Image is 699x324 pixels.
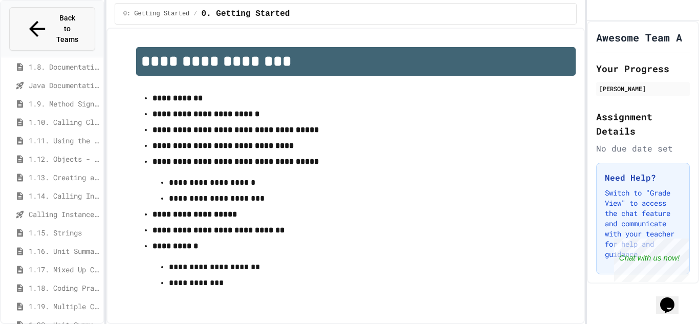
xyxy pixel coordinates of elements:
[605,188,681,260] p: Switch to "Grade View" to access the chat feature and communicate with your teacher for help and ...
[656,283,689,314] iframe: chat widget
[29,135,99,146] span: 1.11. Using the Math Class
[605,171,681,184] h3: Need Help?
[29,246,99,256] span: 1.16. Unit Summary 1a (1.1-1.6)
[29,117,99,127] span: 1.10. Calling Class Methods
[599,84,687,93] div: [PERSON_NAME]
[29,301,99,312] span: 1.19. Multiple Choice Exercises for Unit 1a (1.1-1.6)
[29,61,99,72] span: 1.8. Documentation with Comments and Preconditions
[596,30,682,45] h1: Awesome Team A
[596,110,690,138] h2: Assignment Details
[596,61,690,76] h2: Your Progress
[614,239,689,282] iframe: chat widget
[55,13,79,45] span: Back to Teams
[29,283,99,293] span: 1.18. Coding Practice 1a (1.1-1.6)
[29,227,99,238] span: 1.15. Strings
[193,10,197,18] span: /
[596,142,690,155] div: No due date set
[29,154,99,164] span: 1.12. Objects - Instances of Classes
[29,190,99,201] span: 1.14. Calling Instance Methods
[202,8,290,20] span: 0. Getting Started
[9,7,95,51] button: Back to Teams
[123,10,190,18] span: 0: Getting Started
[29,172,99,183] span: 1.13. Creating and Initializing Objects: Constructors
[29,98,99,109] span: 1.9. Method Signatures
[29,264,99,275] span: 1.17. Mixed Up Code Practice 1.1-1.6
[29,80,99,91] span: Java Documentation with Comments - Topic 1.8
[29,209,99,220] span: Calling Instance Methods - Topic 1.14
